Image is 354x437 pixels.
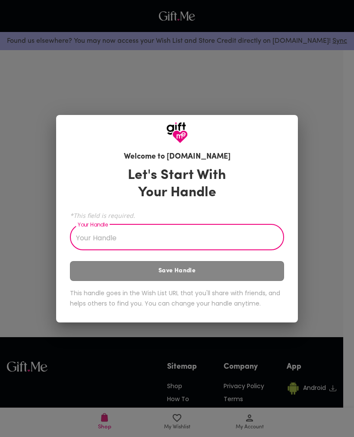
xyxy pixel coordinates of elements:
h6: This handle goes in the Wish List URL that you'll share with friends, and helps others to find yo... [70,288,284,309]
img: GiftMe Logo [166,122,188,144]
input: Your Handle [70,226,275,250]
h3: Let's Start With Your Handle [117,167,237,201]
span: *This field is required. [70,211,284,220]
h6: Welcome to [DOMAIN_NAME] [124,151,231,163]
